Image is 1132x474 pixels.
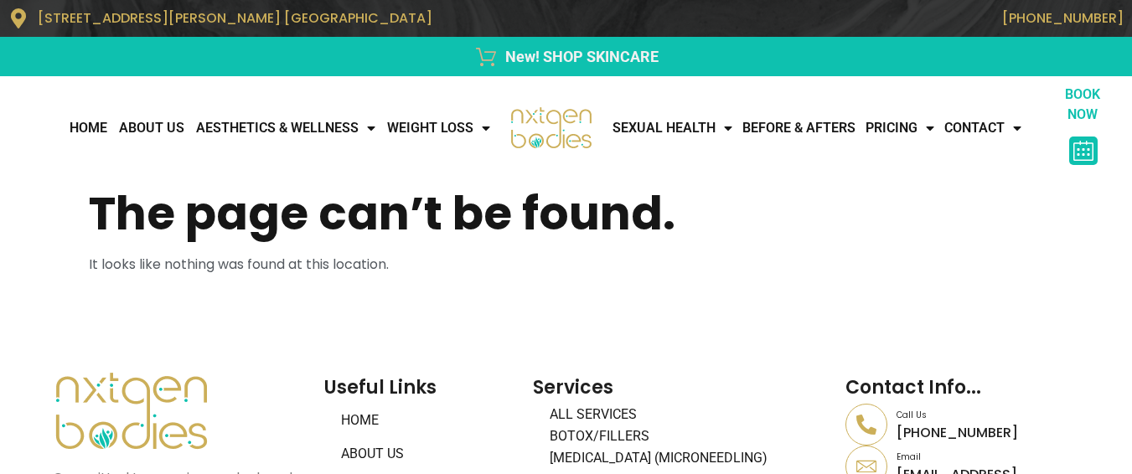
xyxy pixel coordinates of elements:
a: Sexual Health [607,111,737,145]
p: It looks like nothing was found at this location. [89,255,1044,275]
a: Home [324,404,516,437]
p: [PHONE_NUMBER] [897,425,1079,441]
a: [MEDICAL_DATA] (Microneedling) [533,447,830,469]
a: Pricing [861,111,939,145]
h2: Contact Info... [845,371,1079,404]
h2: Useful Links [324,371,516,404]
a: CONTACT [939,111,1026,145]
a: Email [897,451,921,463]
a: About Us [324,437,516,471]
a: Before & Afters [737,111,861,145]
span: [STREET_ADDRESS][PERSON_NAME] [GEOGRAPHIC_DATA] [38,8,432,28]
nav: Menu [607,111,1050,145]
h1: The page can’t be found. [89,186,1044,241]
h2: Services [533,371,830,404]
a: New! SHOP SKINCARE [8,45,1124,68]
nav: Menu [8,111,496,145]
a: Call Us [845,404,887,446]
span: New! SHOP SKINCARE [501,45,659,68]
a: Call Us [897,409,927,421]
a: About Us [113,111,190,145]
a: AESTHETICS & WELLNESS [190,111,381,145]
p: [PHONE_NUMBER] [575,10,1124,26]
a: Home [64,111,113,145]
a: BOTOX/FILLERS [533,425,830,447]
a: WEIGHT LOSS [381,111,496,145]
p: BOOK NOW [1050,85,1116,125]
a: All Services [533,404,830,425]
